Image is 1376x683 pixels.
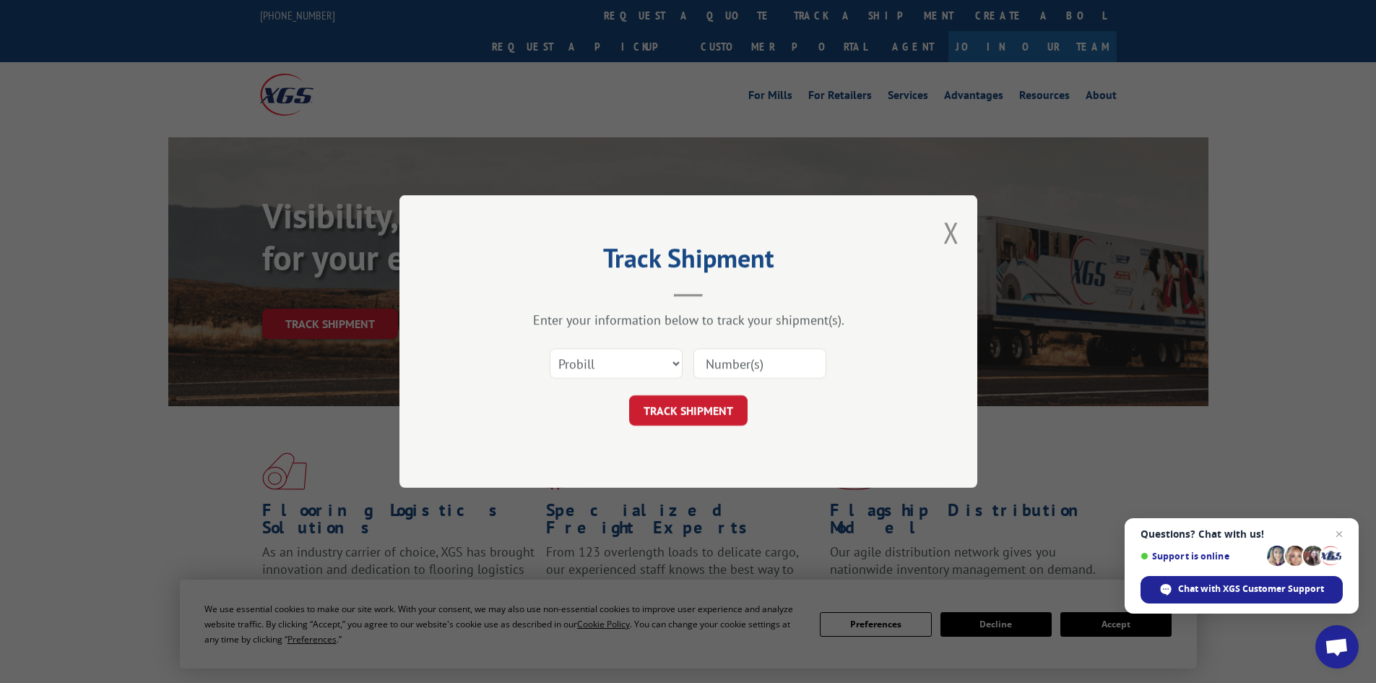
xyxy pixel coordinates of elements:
[1330,525,1348,543] span: Close chat
[1141,576,1343,603] div: Chat with XGS Customer Support
[1178,583,1324,596] span: Chat with XGS Customer Support
[472,248,905,275] h2: Track Shipment
[943,213,959,252] button: Close modal
[693,348,826,379] input: Number(s)
[1315,625,1359,669] div: Open chat
[1141,528,1343,540] span: Questions? Chat with us!
[472,312,905,328] div: Enter your information below to track your shipment(s).
[629,395,748,426] button: TRACK SHIPMENT
[1141,551,1262,562] span: Support is online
